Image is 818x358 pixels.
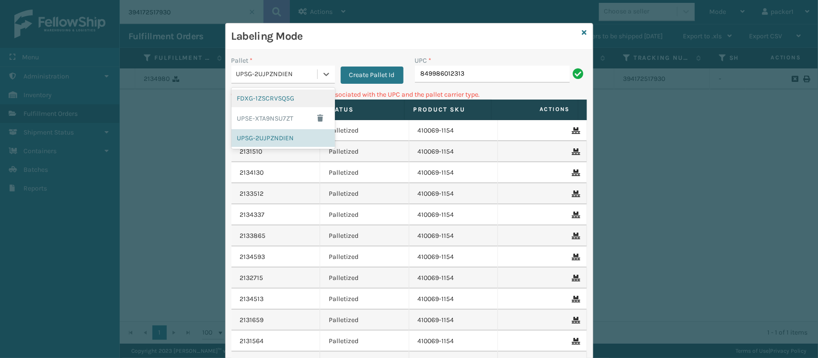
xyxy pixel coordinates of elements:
td: Palletized [320,183,409,204]
td: 410069-1154 [409,289,498,310]
a: 2134513 [240,294,264,304]
td: Palletized [320,141,409,162]
i: Remove From Pallet [572,338,578,345]
i: Remove From Pallet [572,275,578,281]
td: Palletized [320,162,409,183]
td: 410069-1154 [409,310,498,331]
p: Can't find any fulfillment orders associated with the UPC and the pallet carrier type. [231,89,587,100]
td: Palletized [320,310,409,331]
h3: Labeling Mode [231,29,578,44]
td: 410069-1154 [409,162,498,183]
label: Status [327,105,396,114]
td: 410069-1154 [409,246,498,268]
div: FDXG-1ZSCRVSQ5G [231,89,335,107]
td: 410069-1154 [409,331,498,352]
div: UPSG-2UJPZNDIEN [231,129,335,147]
a: 2133865 [240,231,266,241]
i: Remove From Pallet [572,233,578,239]
td: Palletized [320,120,409,141]
i: Remove From Pallet [572,212,578,218]
i: Remove From Pallet [572,296,578,302]
label: Product SKU [414,105,483,114]
i: Remove From Pallet [572,254,578,260]
i: Remove From Pallet [572,127,578,134]
label: UPC [415,56,432,66]
a: 2131564 [240,336,264,346]
td: 410069-1154 [409,141,498,162]
td: 410069-1154 [409,204,498,225]
div: UPSG-2UJPZNDIEN [236,69,318,79]
a: 2134130 [240,168,264,178]
td: Palletized [320,289,409,310]
a: 2132715 [240,273,264,283]
div: UPSE-XTA9NSU7ZT [231,107,335,129]
span: Actions [495,101,576,117]
a: 2131659 [240,315,264,325]
td: 410069-1154 [409,268,498,289]
a: 2134593 [240,252,265,262]
a: 2134337 [240,210,265,220]
td: 410069-1154 [409,225,498,246]
td: Palletized [320,204,409,225]
td: Palletized [320,331,409,352]
a: 2133512 [240,189,264,199]
i: Remove From Pallet [572,169,578,176]
label: Pallet [231,56,253,66]
td: 410069-1154 [409,120,498,141]
td: Palletized [320,268,409,289]
a: 2131510 [240,147,263,157]
td: Palletized [320,246,409,268]
i: Remove From Pallet [572,317,578,324]
button: Create Pallet Id [341,67,403,84]
i: Remove From Pallet [572,190,578,197]
i: Remove From Pallet [572,148,578,155]
td: 410069-1154 [409,183,498,204]
td: Palletized [320,225,409,246]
